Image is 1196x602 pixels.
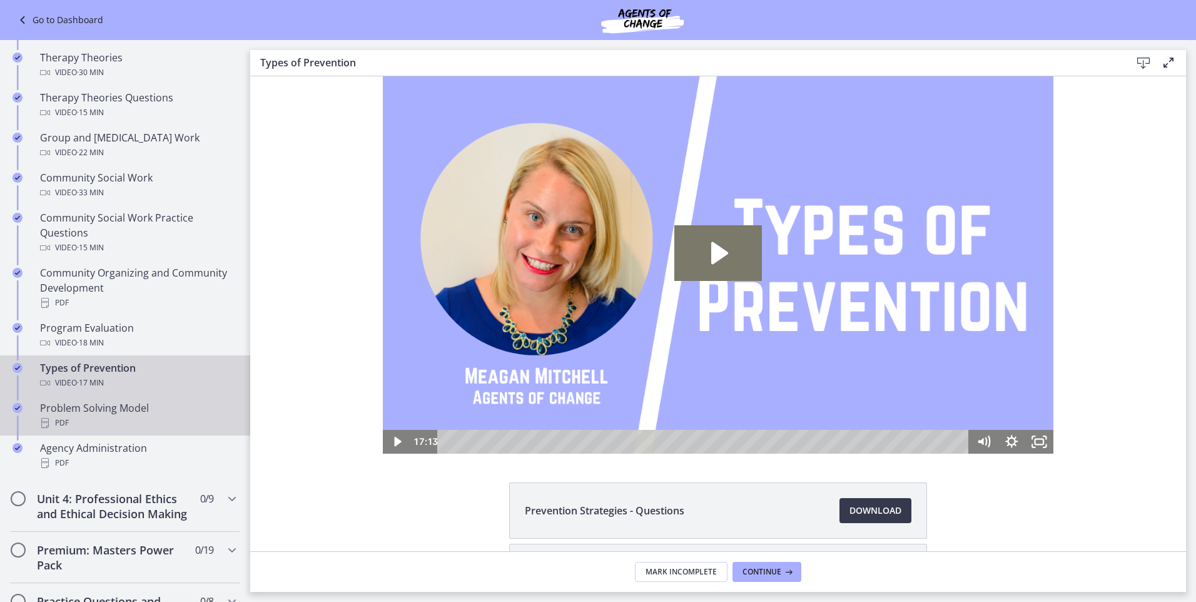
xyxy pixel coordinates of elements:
div: Program Evaluation [40,320,235,350]
div: Problem Solving Model [40,400,235,431]
span: 0 / 19 [195,543,213,558]
span: 0 / 9 [200,491,213,506]
div: Community Social Work [40,170,235,200]
h3: Types of Prevention [260,55,1111,70]
span: · 18 min [77,335,104,350]
div: Video [40,240,235,255]
div: Group and [MEDICAL_DATA] Work [40,130,235,160]
iframe: Video Lesson [250,76,1186,454]
i: Completed [13,363,23,373]
h2: Unit 4: Professional Ethics and Ethical Decision Making [37,491,190,521]
div: Therapy Theories Questions [40,90,235,120]
i: Completed [13,213,23,223]
div: PDF [40,416,235,431]
a: Download [839,498,911,523]
i: Completed [13,93,23,103]
div: PDF [40,456,235,471]
i: Completed [13,53,23,63]
button: Fullscreen [775,354,803,377]
div: Types of Prevention [40,360,235,390]
div: Community Social Work Practice Questions [40,210,235,255]
button: Continue [732,562,801,582]
span: · 22 min [77,145,104,160]
button: Mute [719,354,747,377]
button: Play Video [133,354,161,377]
i: Completed [13,443,23,453]
button: Mark Incomplete [635,562,727,582]
div: Agency Administration [40,441,235,471]
div: Therapy Theories [40,50,235,80]
span: · 33 min [77,185,104,200]
div: Video [40,105,235,120]
i: Completed [13,173,23,183]
h2: Premium: Masters Power Pack [37,543,190,573]
i: Completed [13,133,23,143]
span: · 15 min [77,105,104,120]
span: Continue [742,567,781,577]
span: · 30 min [77,65,104,80]
i: Completed [13,268,23,278]
i: Completed [13,323,23,333]
div: Video [40,65,235,80]
div: Community Organizing and Community Development [40,265,235,310]
a: Go to Dashboard [15,13,103,28]
span: · 17 min [77,375,104,390]
div: PDF [40,295,235,310]
div: Video [40,335,235,350]
div: Playbar [198,354,712,377]
button: Play Video: cbe60hpt4o1cl02sih20.mp4 [424,149,512,205]
span: · 15 min [77,240,104,255]
button: Show settings menu [747,354,776,377]
span: Prevention Strategies - Questions [525,503,684,518]
i: Completed [13,403,23,413]
div: Video [40,185,235,200]
span: Download [849,503,901,518]
img: Agents of Change [567,5,717,35]
div: Video [40,375,235,390]
span: Mark Incomplete [646,567,717,577]
div: Video [40,145,235,160]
